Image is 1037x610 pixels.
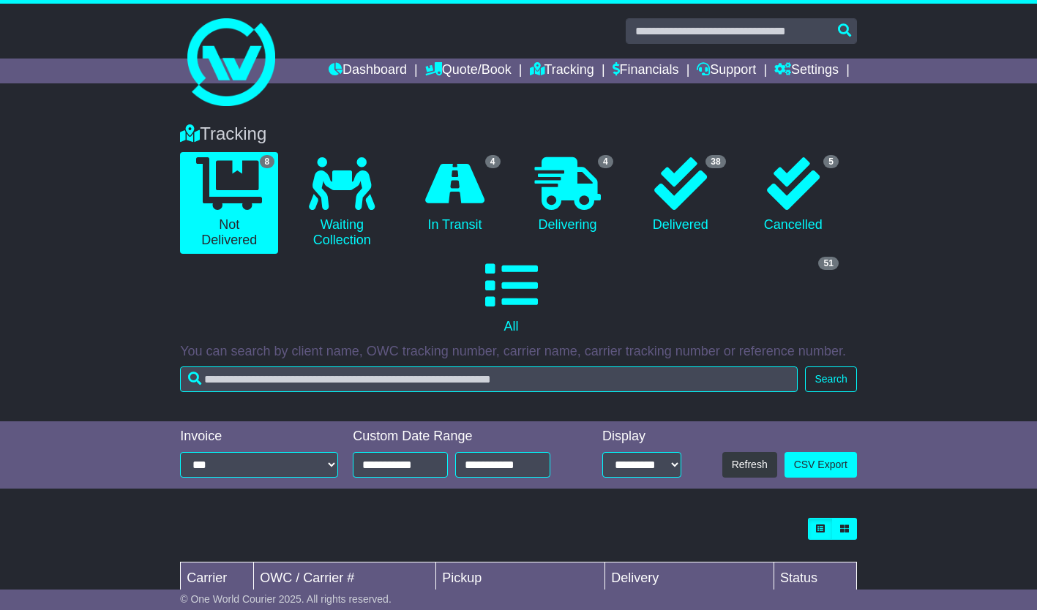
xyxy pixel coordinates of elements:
a: Waiting Collection [293,152,391,254]
div: Custom Date Range [353,429,569,445]
span: 51 [818,257,838,270]
td: OWC / Carrier # [254,562,436,594]
a: Dashboard [329,59,407,83]
a: Support [697,59,756,83]
span: © One World Courier 2025. All rights reserved. [180,593,392,605]
div: Invoice [180,429,338,445]
span: 4 [485,155,501,168]
button: Search [805,366,856,392]
a: Financials [613,59,679,83]
p: You can search by client name, OWC tracking number, carrier name, carrier tracking number or refe... [180,344,857,360]
td: Delivery [605,562,774,594]
div: Tracking [173,124,864,145]
a: 5 Cancelled [744,152,842,238]
td: Pickup [436,562,605,594]
a: 4 In Transit [405,152,503,238]
a: Settings [774,59,839,83]
span: 5 [823,155,839,168]
span: 8 [260,155,275,168]
a: 38 Delivered [632,152,730,238]
button: Refresh [722,452,777,478]
div: Display [602,429,681,445]
a: 51 All [180,254,842,340]
td: Status [774,562,857,594]
a: 4 Delivering [519,152,617,238]
td: Carrier [181,562,254,594]
a: Tracking [530,59,594,83]
a: 8 Not Delivered [180,152,278,254]
a: Quote/Book [425,59,512,83]
span: 38 [705,155,725,168]
a: CSV Export [785,452,857,478]
span: 4 [598,155,613,168]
